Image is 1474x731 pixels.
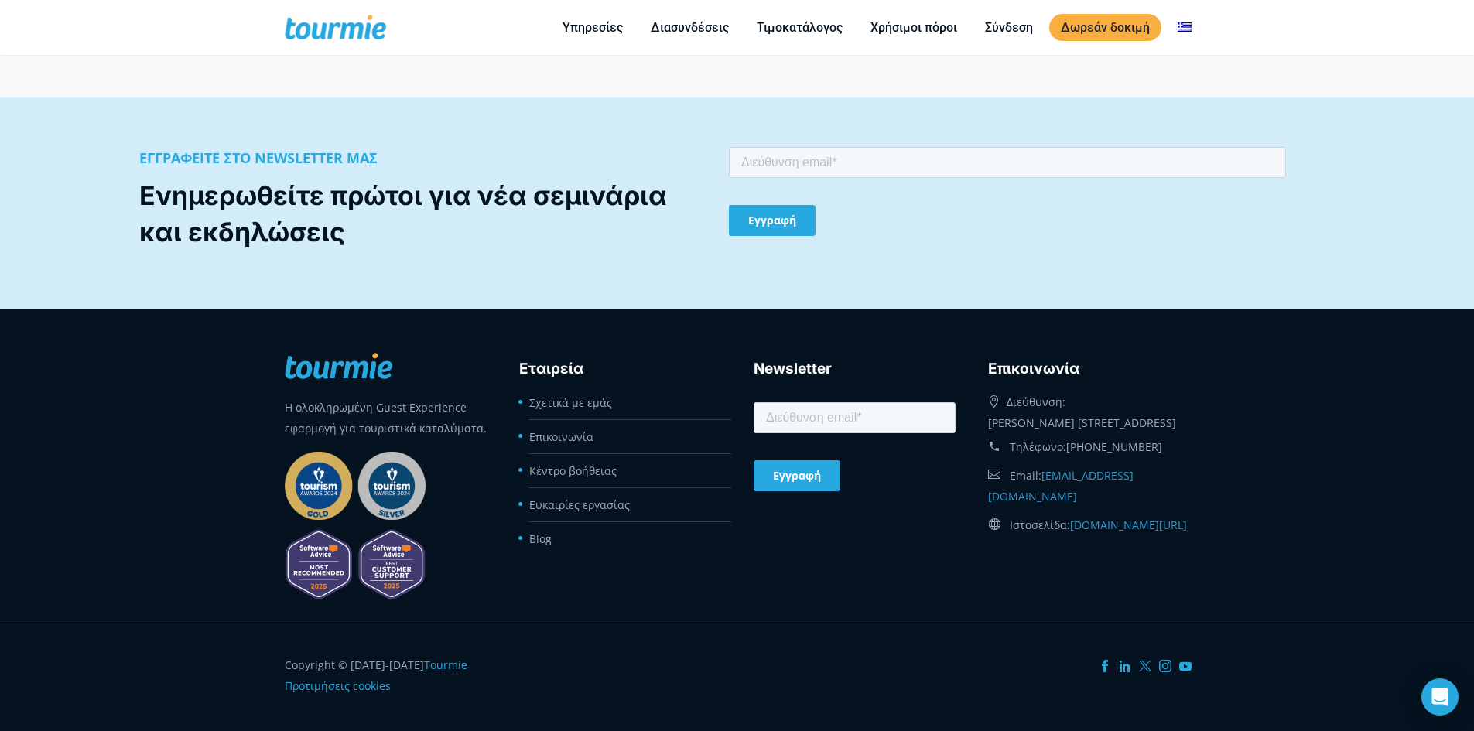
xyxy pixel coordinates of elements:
[529,463,617,478] a: Κέντρο βοήθειας
[424,658,467,672] a: Tourmie
[1119,660,1131,672] a: LinkedIn
[551,18,634,37] a: Υπηρεσίες
[426,125,567,143] span: Αριθμός καταλυμάτων
[1139,660,1151,672] a: Twitter
[988,433,1190,461] div: Τηλέφωνο:
[639,18,740,37] a: Διασυνδέσεις
[139,149,378,167] b: ΕΓΓΡΑΦΕΙΤΕ ΣΤΟ NEWSLETTER ΜΑΣ
[988,511,1190,539] div: Ιστοσελίδα:
[519,357,721,381] h3: Εταιρεία
[285,397,487,439] p: Η ολοκληρωμένη Guest Experience εφαρμογή για τουριστικά καταλύματα.
[745,18,854,37] a: Τιμοκατάλογος
[139,177,696,250] div: Ενημερωθείτε πρώτοι για νέα σεμινάρια και εκδηλώσεις
[988,468,1134,504] a: [EMAIL_ADDRESS][DOMAIN_NAME]
[754,357,956,381] h3: Newsletter
[1099,660,1111,672] a: Facebook
[1070,518,1187,532] a: [DOMAIN_NAME][URL]
[729,144,1286,263] iframe: Form 1
[285,654,487,696] div: Copyright © [DATE]-[DATE]
[988,461,1190,511] div: Email:
[285,678,391,693] a: Προτιμήσεις cookies
[754,399,956,518] iframe: Form 2
[1049,14,1161,41] a: Δωρεάν δοκιμή
[859,18,969,37] a: Χρήσιμοι πόροι
[1179,660,1192,672] a: YouTube
[1066,439,1162,454] a: [PHONE_NUMBER]
[529,429,593,444] a: Επικοινωνία
[529,395,612,410] a: Σχετικά με εμάς
[988,388,1190,433] div: Διεύθυνση: [PERSON_NAME] [STREET_ADDRESS]
[1159,660,1171,672] a: Instagram
[529,531,552,546] a: Blog
[973,18,1045,37] a: Σύνδεση
[529,497,630,512] a: Ευκαιρίες εργασίας
[988,357,1190,381] h3: Eπικοινωνία
[426,62,491,80] span: Τηλέφωνο
[1421,678,1459,716] div: Open Intercom Messenger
